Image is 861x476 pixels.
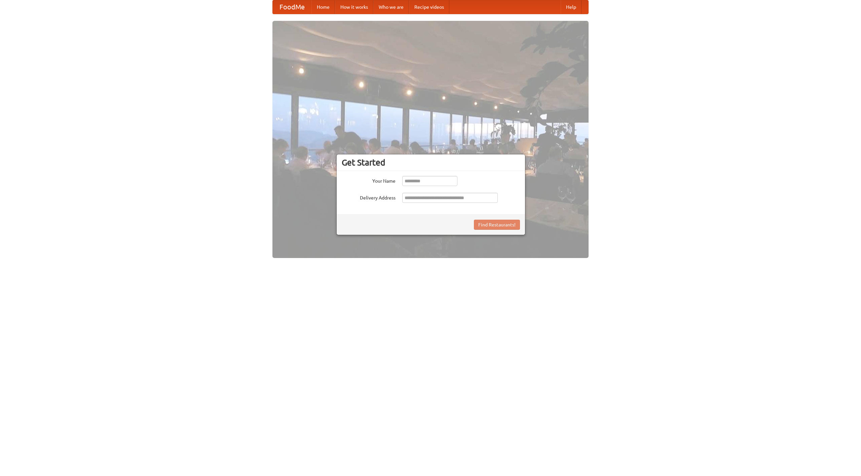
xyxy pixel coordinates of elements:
a: Help [561,0,582,14]
a: How it works [335,0,373,14]
h3: Get Started [342,157,520,168]
button: Find Restaurants! [474,220,520,230]
a: Home [311,0,335,14]
a: Recipe videos [409,0,449,14]
label: Your Name [342,176,396,184]
label: Delivery Address [342,193,396,201]
a: FoodMe [273,0,311,14]
a: Who we are [373,0,409,14]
